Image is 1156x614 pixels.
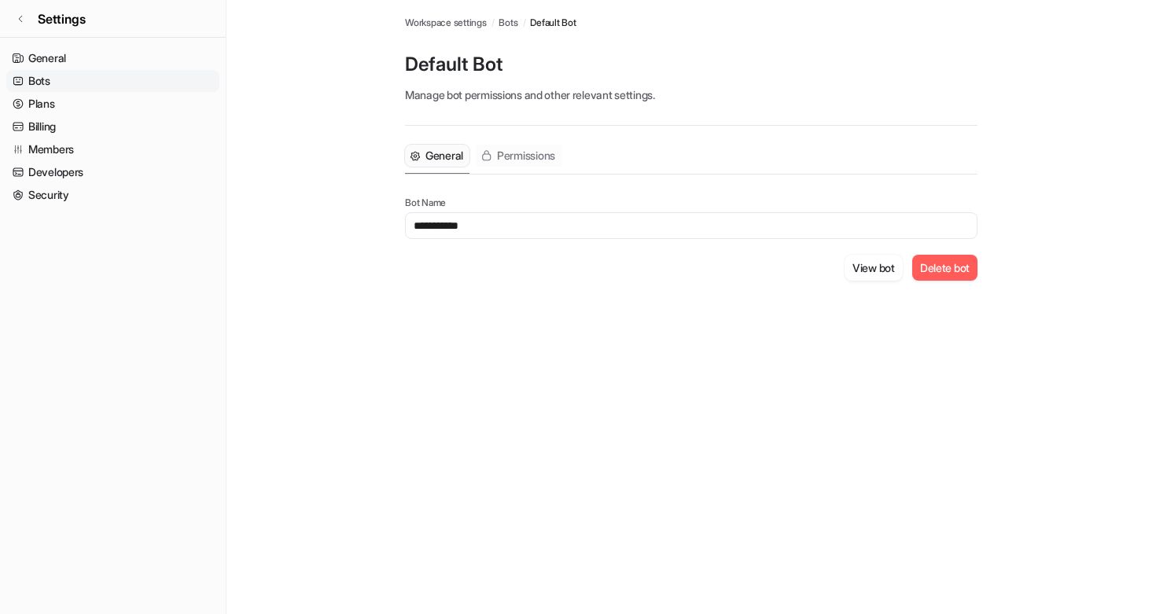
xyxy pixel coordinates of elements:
[209,530,263,541] span: Messages
[6,161,219,183] a: Developers
[6,70,219,92] a: Bots
[530,16,576,30] span: Default Bot
[32,198,263,215] div: Send us a message
[61,530,96,541] span: Home
[31,25,63,57] img: Profile image for Patrick
[405,86,977,103] p: Manage bot permissions and other relevant settings.
[157,491,315,553] button: Messages
[31,112,283,138] p: Hi there 👋
[6,138,219,160] a: Members
[271,25,299,53] div: Close
[405,16,487,30] a: Workspace settings
[912,255,977,281] button: Delete bot
[425,148,463,164] span: General
[6,116,219,138] a: Billing
[491,16,495,30] span: /
[845,255,903,281] button: View bot
[16,185,299,228] div: Send us a message
[405,52,977,77] p: Default Bot
[38,9,86,28] span: Settings
[523,16,526,30] span: /
[31,138,283,165] p: How can we help?
[499,16,517,30] a: Bots
[405,197,977,209] p: Bot Name
[405,138,561,174] nav: Tabs
[6,184,219,206] a: Security
[476,145,561,167] button: Permissions
[61,25,93,57] img: Profile image for Katelin
[405,145,469,167] button: General
[91,25,123,57] img: Profile image for eesel
[6,47,219,69] a: General
[497,148,555,164] span: Permissions
[6,93,219,115] a: Plans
